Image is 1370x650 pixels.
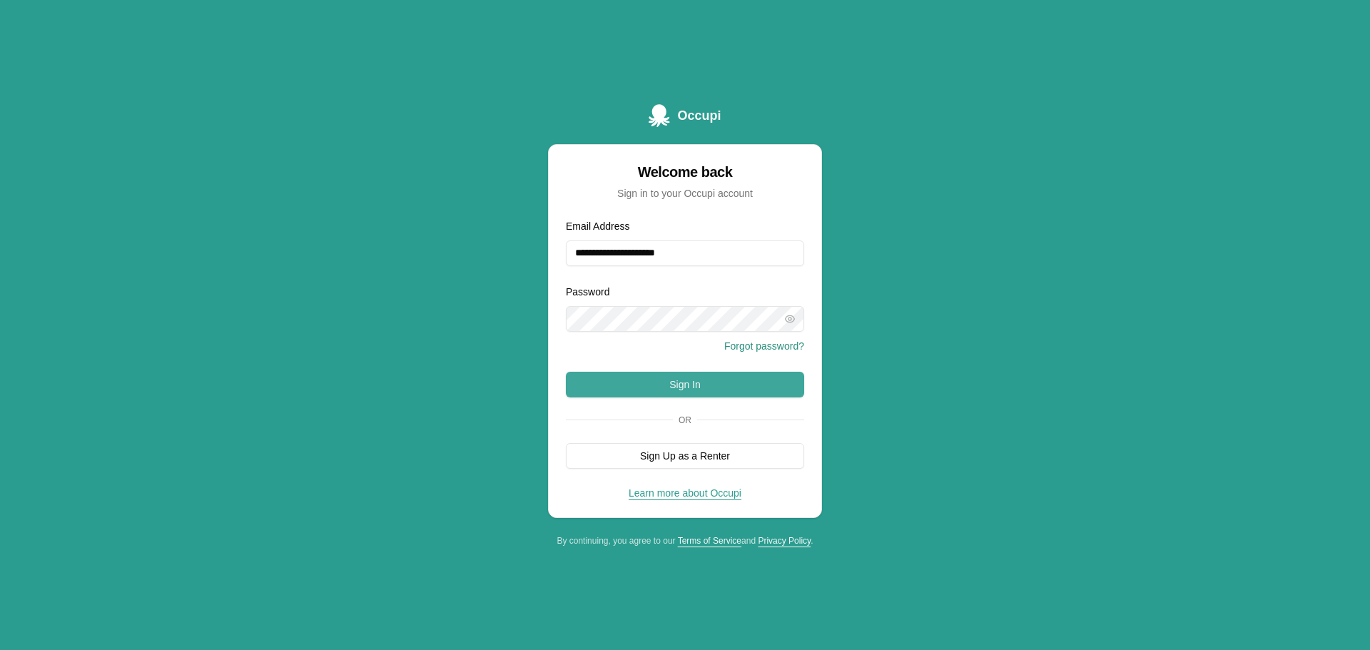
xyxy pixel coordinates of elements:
[548,535,822,547] div: By continuing, you agree to our and .
[566,443,804,469] button: Sign Up as a Renter
[629,487,741,499] a: Learn more about Occupi
[677,106,721,126] span: Occupi
[566,372,804,397] button: Sign In
[566,286,609,298] label: Password
[724,339,804,353] button: Forgot password?
[566,186,804,200] div: Sign in to your Occupi account
[566,162,804,182] div: Welcome back
[649,104,721,127] a: Occupi
[678,536,741,546] a: Terms of Service
[673,415,697,426] span: Or
[566,220,629,232] label: Email Address
[758,536,811,546] a: Privacy Policy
